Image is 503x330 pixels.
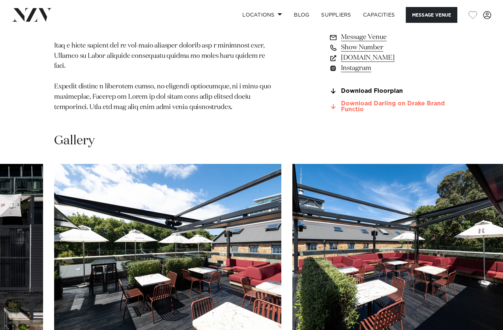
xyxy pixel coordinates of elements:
[329,42,449,53] a: Show Number
[357,7,401,23] a: Capacities
[54,133,95,149] h2: Gallery
[406,7,457,23] button: Message Venue
[315,7,357,23] a: SUPPLIERS
[288,7,315,23] a: BLOG
[329,53,449,63] a: [DOMAIN_NAME]
[329,88,449,95] a: Download Floorplan
[329,32,449,42] a: Message Venue
[329,63,449,73] a: Instagram
[236,7,288,23] a: Locations
[329,100,449,113] a: Download Darling on Drake Brand Functio
[12,8,52,21] img: nzv-logo.png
